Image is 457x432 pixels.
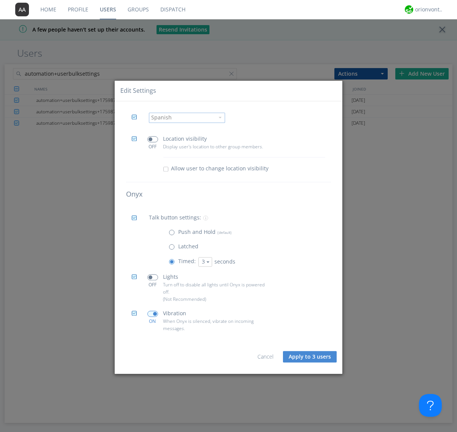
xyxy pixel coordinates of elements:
button: 3 [198,257,212,267]
button: Apply to 3 users [283,351,337,363]
img: 29d36aed6fa347d5a1537e7736e6aa13 [405,5,413,14]
p: Latched [178,243,198,251]
p: Location visibility [163,135,207,143]
p: Timed: [178,257,196,265]
p: Vibration [163,309,186,318]
p: (Not Recommended) [163,296,268,303]
div: ON [144,318,161,324]
div: Spanish [151,114,214,122]
div: Edit Settings [120,86,156,95]
span: seconds [214,257,235,265]
span: (default) [216,230,232,235]
h4: Onyx [126,191,331,198]
div: OFF [144,143,161,150]
img: 373638.png [15,3,29,16]
p: When Onyx is silenced, vibrate on incoming messages. [163,318,268,332]
p: Push and Hold [178,228,232,236]
p: Display user's location to other group members. [163,143,268,151]
div: OFF [144,281,161,288]
img: caret-down-sm.svg [219,117,222,119]
span: Allow user to change location visibility [171,165,268,172]
div: orionvontas+atlas+automation+org2 [415,6,444,13]
p: Turn off to disable all lights until Onyx is powered off. [163,281,268,295]
p: Talk button settings: [149,213,201,222]
p: Lights [163,273,178,281]
a: Cancel [257,353,273,361]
